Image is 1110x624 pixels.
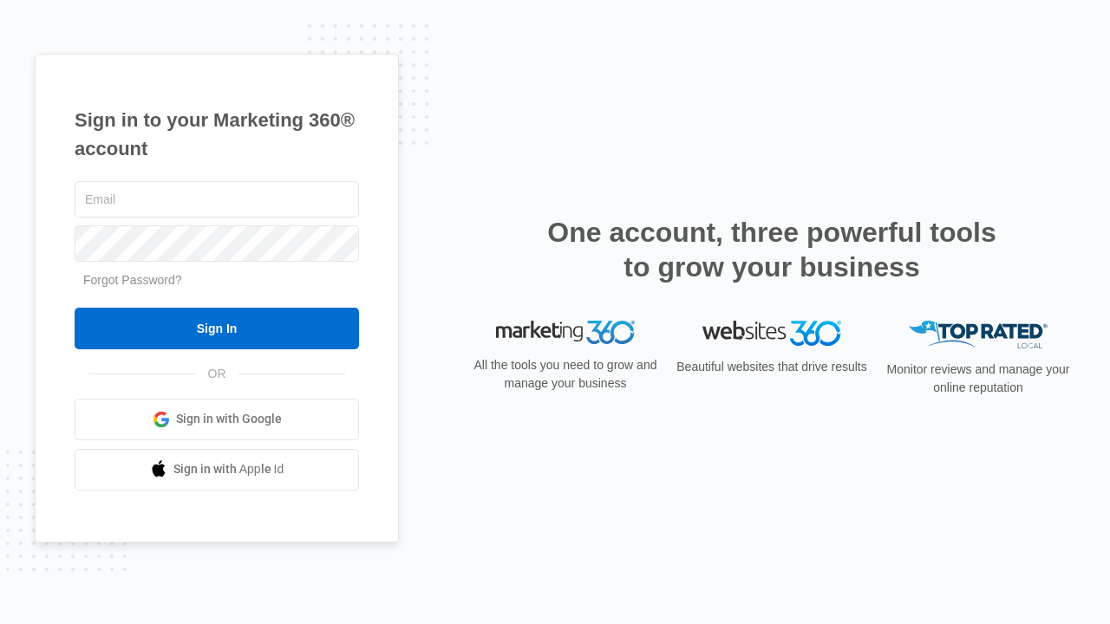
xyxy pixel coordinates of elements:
[909,321,1048,349] img: Top Rated Local
[75,308,359,349] input: Sign In
[83,273,182,287] a: Forgot Password?
[496,321,635,345] img: Marketing 360
[702,321,841,346] img: Websites 360
[75,399,359,440] a: Sign in with Google
[196,365,238,383] span: OR
[75,449,359,491] a: Sign in with Apple Id
[881,361,1075,397] p: Monitor reviews and manage your online reputation
[173,460,284,478] span: Sign in with Apple Id
[75,181,359,218] input: Email
[468,356,663,393] p: All the tools you need to grow and manage your business
[75,106,359,163] h1: Sign in to your Marketing 360® account
[176,410,282,428] span: Sign in with Google
[675,358,869,376] p: Beautiful websites that drive results
[542,215,1002,284] h2: One account, three powerful tools to grow your business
